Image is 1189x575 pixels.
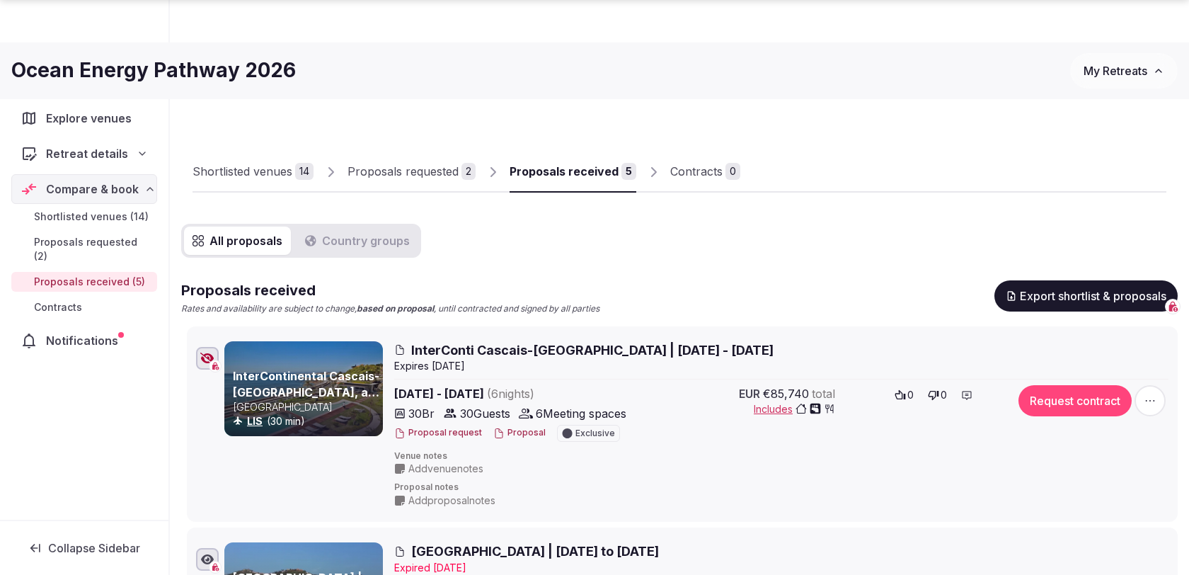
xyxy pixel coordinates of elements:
[670,163,723,180] div: Contracts
[11,57,296,84] h1: Ocean Energy Pathway 2026
[621,163,636,180] div: 5
[890,385,918,405] button: 0
[247,415,263,427] a: LIS
[394,450,1168,462] span: Venue notes
[11,232,157,266] a: Proposals requested (2)
[46,110,137,127] span: Explore venues
[493,427,546,439] button: Proposal
[575,429,615,438] span: Exclusive
[193,163,292,180] div: Shortlisted venues
[46,145,128,162] span: Retreat details
[357,303,434,314] strong: based on proposal
[536,405,626,422] span: 6 Meeting spaces
[11,272,157,292] a: Proposals received (5)
[907,388,914,402] span: 0
[295,163,314,180] div: 14
[411,341,774,359] span: InterConti Cascais-[GEOGRAPHIC_DATA] | [DATE] - [DATE]
[394,359,1168,373] div: Expire s [DATE]
[408,405,435,422] span: 30 Br
[11,533,157,564] button: Collapse Sidebar
[46,181,139,198] span: Compare & book
[347,163,459,180] div: Proposals requested
[184,227,291,255] button: All proposals
[34,275,145,289] span: Proposals received (5)
[233,400,380,414] p: [GEOGRAPHIC_DATA]
[11,103,157,133] a: Explore venues
[46,332,124,349] span: Notifications
[411,542,659,560] span: [GEOGRAPHIC_DATA] | [DATE] to [DATE]
[48,541,140,555] span: Collapse Sidebar
[763,385,809,402] span: €85,740
[297,227,418,255] button: Country groups
[812,385,835,402] span: total
[34,210,149,224] span: Shortlisted venues (14)
[181,280,599,300] h2: Proposals received
[460,405,510,422] span: 30 Guests
[394,427,482,439] button: Proposal request
[924,385,951,405] button: 0
[1018,385,1132,416] button: Request contract
[193,152,314,193] a: Shortlisted venues14
[1084,64,1147,78] span: My Retreats
[510,163,619,180] div: Proposals received
[1070,53,1178,89] button: My Retreats
[181,303,599,315] p: Rates and availability are subject to change, , until contracted and signed by all parties
[233,414,380,428] div: (30 min)
[408,494,495,508] span: Add proposal notes
[34,300,82,314] span: Contracts
[487,387,534,401] span: ( 6 night s )
[347,152,476,193] a: Proposals requested2
[394,561,1168,575] div: Expire d [DATE]
[754,402,835,416] button: Includes
[11,207,157,227] a: Shortlisted venues (14)
[941,388,947,402] span: 0
[34,235,151,263] span: Proposals requested (2)
[11,297,157,317] a: Contracts
[670,152,740,193] a: Contracts0
[739,385,760,402] span: EUR
[394,482,1168,494] span: Proposal notes
[510,152,636,193] a: Proposals received5
[994,280,1178,312] button: Export shortlist & proposals
[394,385,643,402] span: [DATE] - [DATE]
[461,163,476,180] div: 2
[725,163,740,180] div: 0
[233,369,379,415] a: InterContinental Cascais-[GEOGRAPHIC_DATA], an [GEOGRAPHIC_DATA]
[11,326,157,355] a: Notifications
[408,462,483,476] span: Add venue notes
